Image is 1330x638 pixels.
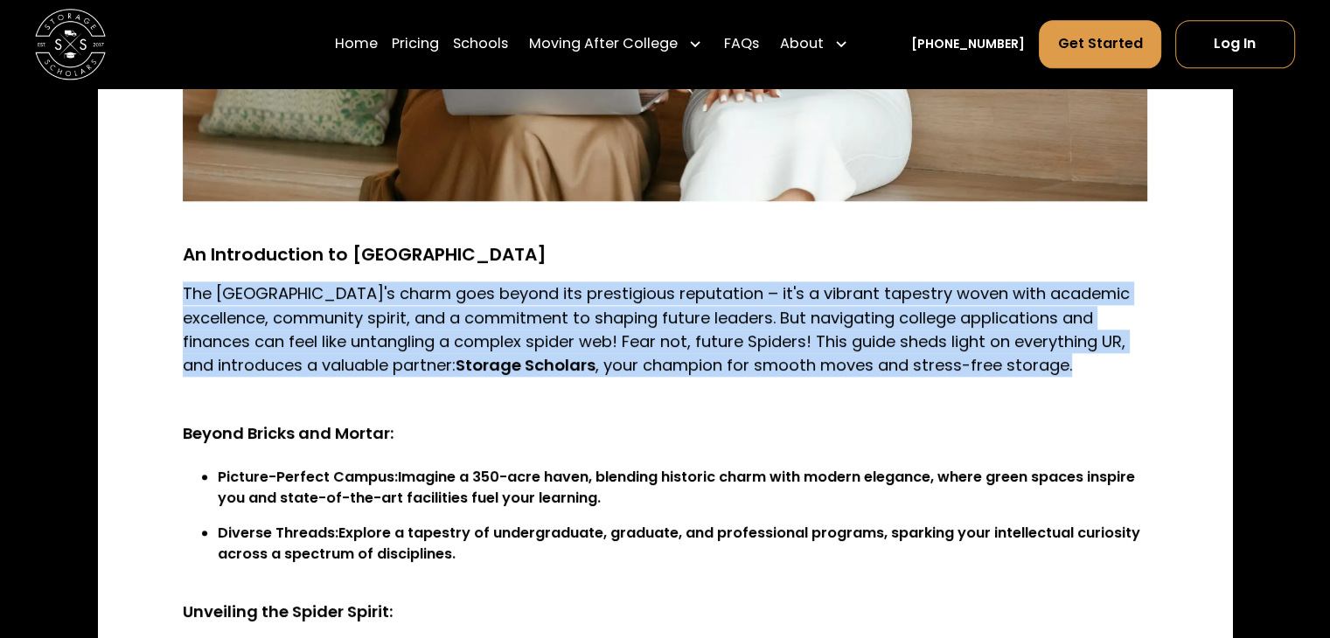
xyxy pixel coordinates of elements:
strong: An Introduction to [GEOGRAPHIC_DATA] [183,242,547,267]
strong: Unveiling the Spider Spirit: [183,600,393,622]
div: About [780,33,824,54]
p: The [GEOGRAPHIC_DATA]'s charm goes beyond its prestigious reputation – it's a vibrant tapestry wo... [183,281,1147,377]
strong: Storage Scholars [456,354,595,376]
li: Imagine a 350-acre haven, blending historic charm with modern elegance, where green spaces inspir... [218,467,1147,509]
div: Moving After College [522,19,709,68]
div: About [773,19,855,68]
strong: Picture-Perfect Campus: [218,467,398,487]
a: Log In [1175,20,1295,67]
a: Get Started [1039,20,1160,67]
div: Moving After College [529,33,678,54]
li: Explore a tapestry of undergraduate, graduate, and professional programs, sparking your intellect... [218,523,1147,565]
a: Schools [453,19,508,68]
img: Storage Scholars main logo [35,9,106,80]
a: Home [335,19,378,68]
strong: Diverse Threads: [218,523,338,543]
a: home [35,9,106,80]
strong: Beyond Bricks and Mortar: [183,422,393,444]
a: [PHONE_NUMBER] [911,35,1025,53]
a: FAQs [723,19,758,68]
a: Pricing [392,19,439,68]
